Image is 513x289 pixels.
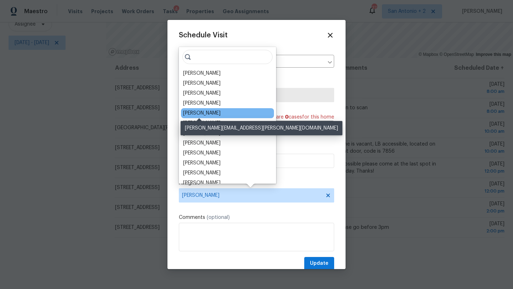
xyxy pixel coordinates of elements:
[183,120,221,127] div: [PERSON_NAME]
[263,114,334,121] span: There are case s for this home
[182,193,322,198] span: [PERSON_NAME]
[183,159,221,167] div: [PERSON_NAME]
[310,259,328,268] span: Update
[207,215,230,220] span: (optional)
[181,121,342,135] div: [PERSON_NAME][EMAIL_ADDRESS][PERSON_NAME][DOMAIN_NAME]
[179,214,334,221] label: Comments
[285,115,289,120] span: 0
[183,100,221,107] div: [PERSON_NAME]
[183,110,221,117] div: [PERSON_NAME]
[179,32,228,39] span: Schedule Visit
[183,80,221,87] div: [PERSON_NAME]
[326,31,334,39] span: Close
[183,179,221,186] div: [PERSON_NAME]
[304,257,334,270] button: Update
[183,90,221,97] div: [PERSON_NAME]
[183,149,221,157] div: [PERSON_NAME]
[183,169,221,177] div: [PERSON_NAME]
[183,140,221,147] div: [PERSON_NAME]
[183,70,221,77] div: [PERSON_NAME]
